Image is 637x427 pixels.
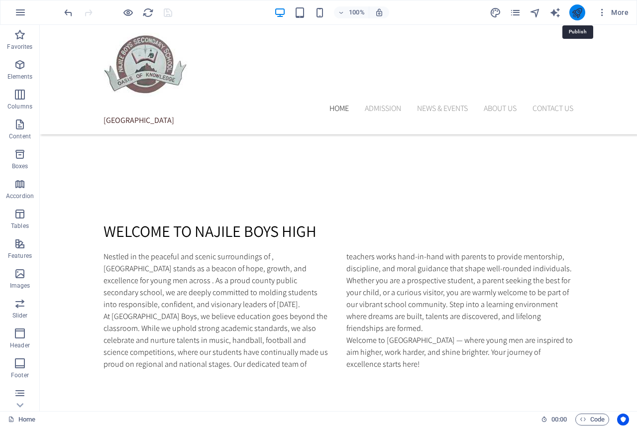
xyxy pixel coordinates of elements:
[10,341,30,349] p: Header
[12,162,28,170] p: Boxes
[142,6,154,18] button: reload
[9,132,31,140] p: Content
[549,6,561,18] button: text_generator
[551,414,567,426] span: 00 00
[510,7,521,18] i: Pages (Ctrl+Alt+S)
[7,43,32,51] p: Favorites
[530,7,541,18] i: Navigator
[490,6,502,18] button: design
[580,414,605,426] span: Code
[530,6,541,18] button: navigator
[597,7,629,17] span: More
[490,7,501,18] i: Design (Ctrl+Alt+Y)
[569,4,585,20] button: publish
[62,6,74,18] button: undo
[7,73,33,81] p: Elements
[558,416,560,423] span: :
[375,8,384,17] i: On resize automatically adjust zoom level to fit chosen device.
[349,6,365,18] h6: 100%
[510,6,522,18] button: pages
[575,414,609,426] button: Code
[7,103,32,110] p: Columns
[12,312,28,320] p: Slider
[11,222,29,230] p: Tables
[10,282,30,290] p: Images
[63,7,74,18] i: Undo: Change text (Ctrl+Z)
[593,4,633,20] button: More
[549,7,561,18] i: AI Writer
[8,252,32,260] p: Features
[617,414,629,426] button: Usercentrics
[6,192,34,200] p: Accordion
[541,414,567,426] h6: Session time
[11,371,29,379] p: Footer
[8,414,35,426] a: Click to cancel selection. Double-click to open Pages
[122,6,134,18] button: Click here to leave preview mode and continue editing
[334,6,369,18] button: 100%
